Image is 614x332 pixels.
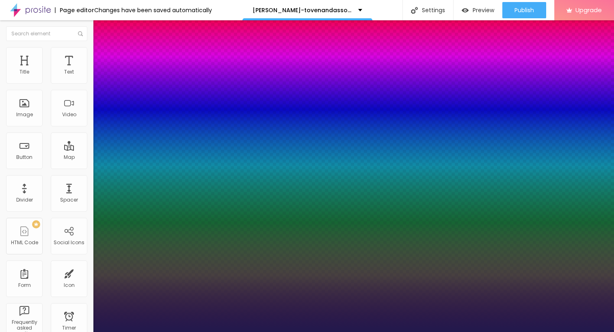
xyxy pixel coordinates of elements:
p: [PERSON_NAME]-tovenandassociates [253,7,352,13]
img: Icone [78,31,83,36]
button: Publish [502,2,546,18]
div: Timer [62,325,76,331]
div: HTML Code [11,240,38,245]
div: Social Icons [54,240,84,245]
div: Image [16,112,33,117]
div: Page editor [55,7,94,13]
span: Preview [473,7,494,13]
span: Upgrade [575,7,602,13]
div: Title [19,69,29,75]
div: Spacer [60,197,78,203]
img: Icone [411,7,418,14]
input: Search element [6,26,87,41]
div: Changes have been saved automatically [94,7,212,13]
div: Icon [64,282,75,288]
div: Button [16,154,32,160]
img: view-1.svg [462,7,469,14]
span: Publish [515,7,534,13]
div: Map [64,154,75,160]
div: Divider [16,197,33,203]
div: Text [64,69,74,75]
button: Preview [454,2,502,18]
div: Video [62,112,76,117]
div: Form [18,282,31,288]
